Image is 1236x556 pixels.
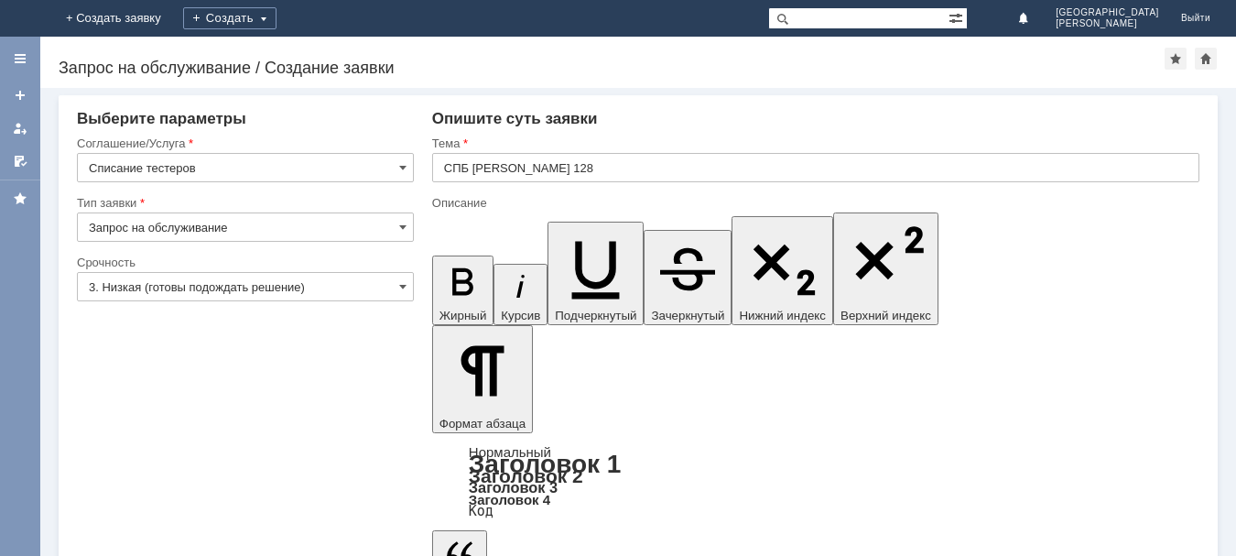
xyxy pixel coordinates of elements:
div: Описание [432,197,1196,209]
button: Нижний индекс [732,216,833,325]
span: Выберите параметры [77,110,246,127]
a: Заголовок 1 [469,450,622,478]
a: Нормальный [469,444,551,460]
span: Нижний индекс [739,309,826,322]
span: Опишите суть заявки [432,110,598,127]
a: Мои согласования [5,147,35,176]
div: Формат абзаца [432,446,1199,518]
span: Жирный [439,309,487,322]
button: Курсив [493,264,548,325]
div: Сделать домашней страницей [1195,48,1217,70]
span: Расширенный поиск [949,8,967,26]
button: Формат абзаца [432,325,533,433]
span: Зачеркнутый [651,309,724,322]
span: Курсив [501,309,540,322]
a: Мои заявки [5,114,35,143]
span: Верхний индекс [840,309,931,322]
div: Создать [183,7,276,29]
div: Соглашение/Услуга [77,137,410,149]
span: [GEOGRAPHIC_DATA] [1056,7,1159,18]
button: Верхний индекс [833,213,938,325]
div: Добавить в избранное [1165,48,1187,70]
a: Заголовок 4 [469,492,550,507]
span: Подчеркнутый [555,309,636,322]
a: Заголовок 3 [469,479,558,496]
button: Зачеркнутый [644,230,732,325]
a: Код [469,503,493,519]
div: Тема [432,137,1196,149]
div: Запрос на обслуживание / Создание заявки [59,59,1165,77]
button: Жирный [432,256,494,325]
a: Создать заявку [5,81,35,110]
button: Подчеркнутый [548,222,644,325]
a: Заголовок 2 [469,465,583,486]
div: Тип заявки [77,197,410,209]
span: [PERSON_NAME] [1056,18,1159,29]
div: Срочность [77,256,410,268]
span: Формат абзаца [439,417,526,431]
